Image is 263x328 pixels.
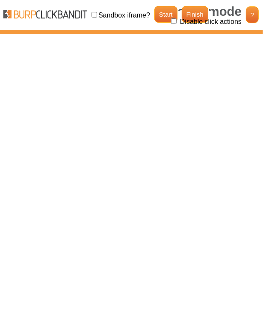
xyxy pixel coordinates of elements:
label: Sandbox iframe? [98,12,150,19]
a: Start [154,6,177,23]
label: Disable click actions [180,18,242,25]
a: Finish [182,6,208,23]
img: njHnKJCwAAAABJRU5ErkJggg== [2,9,88,19]
a: ? [246,6,259,23]
h1: Record mode [162,4,242,19]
